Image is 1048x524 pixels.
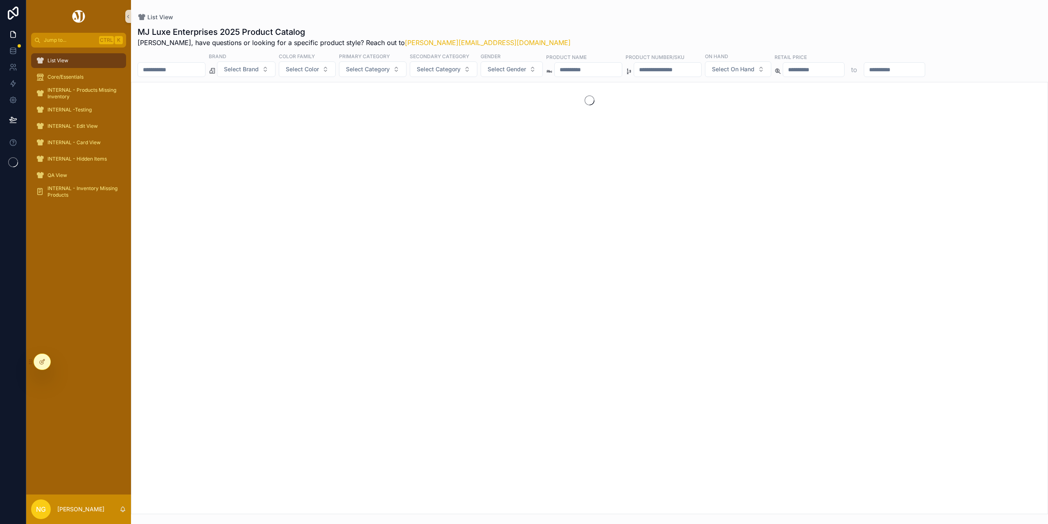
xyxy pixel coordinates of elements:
[339,52,390,60] label: Primary Category
[71,10,86,23] img: App logo
[488,65,526,73] span: Select Gender
[31,135,126,150] a: INTERNAL - Card View
[546,53,587,61] label: Product Name
[481,52,501,60] label: Gender
[31,33,126,48] button: Jump to...CtrlK
[217,61,276,77] button: Select Button
[405,39,571,47] a: [PERSON_NAME][EMAIL_ADDRESS][DOMAIN_NAME]
[138,26,571,38] h1: MJ Luxe Enterprises 2025 Product Catalog
[147,13,173,21] span: List View
[47,107,92,113] span: INTERNAL -Testing
[138,13,173,21] a: List View
[339,61,407,77] button: Select Button
[31,168,126,183] a: QA View
[138,38,571,48] span: [PERSON_NAME], have questions or looking for a specific product style? Reach out to
[209,52,226,60] label: Brand
[410,52,469,60] label: Secondary Category
[47,87,118,100] span: INTERNAL - Products Missing Inventory
[417,65,461,73] span: Select Category
[31,70,126,84] a: Core/Essentials
[31,152,126,166] a: INTERNAL - Hidden Items
[31,119,126,134] a: INTERNAL - Edit View
[36,504,46,514] span: NG
[44,37,96,43] span: Jump to...
[705,61,771,77] button: Select Button
[47,172,67,179] span: QA View
[31,184,126,199] a: INTERNAL - Inventory Missing Products
[47,57,68,64] span: List View
[224,65,259,73] span: Select Brand
[31,102,126,117] a: INTERNAL -Testing
[31,53,126,68] a: List View
[775,53,807,61] label: Retail Price
[47,123,98,129] span: INTERNAL - Edit View
[481,61,543,77] button: Select Button
[410,61,477,77] button: Select Button
[851,65,857,75] p: to
[99,36,114,44] span: Ctrl
[279,61,336,77] button: Select Button
[31,86,126,101] a: INTERNAL - Products Missing Inventory
[279,52,315,60] label: Color Family
[47,139,101,146] span: INTERNAL - Card View
[286,65,319,73] span: Select Color
[47,74,84,80] span: Core/Essentials
[57,505,104,513] p: [PERSON_NAME]
[346,65,390,73] span: Select Category
[626,53,684,61] label: Product Number/SKU
[47,156,107,162] span: INTERNAL - Hidden Items
[712,65,754,73] span: Select On Hand
[705,52,728,60] label: On Hand
[47,185,118,198] span: INTERNAL - Inventory Missing Products
[115,37,122,43] span: K
[26,48,131,210] div: scrollable content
